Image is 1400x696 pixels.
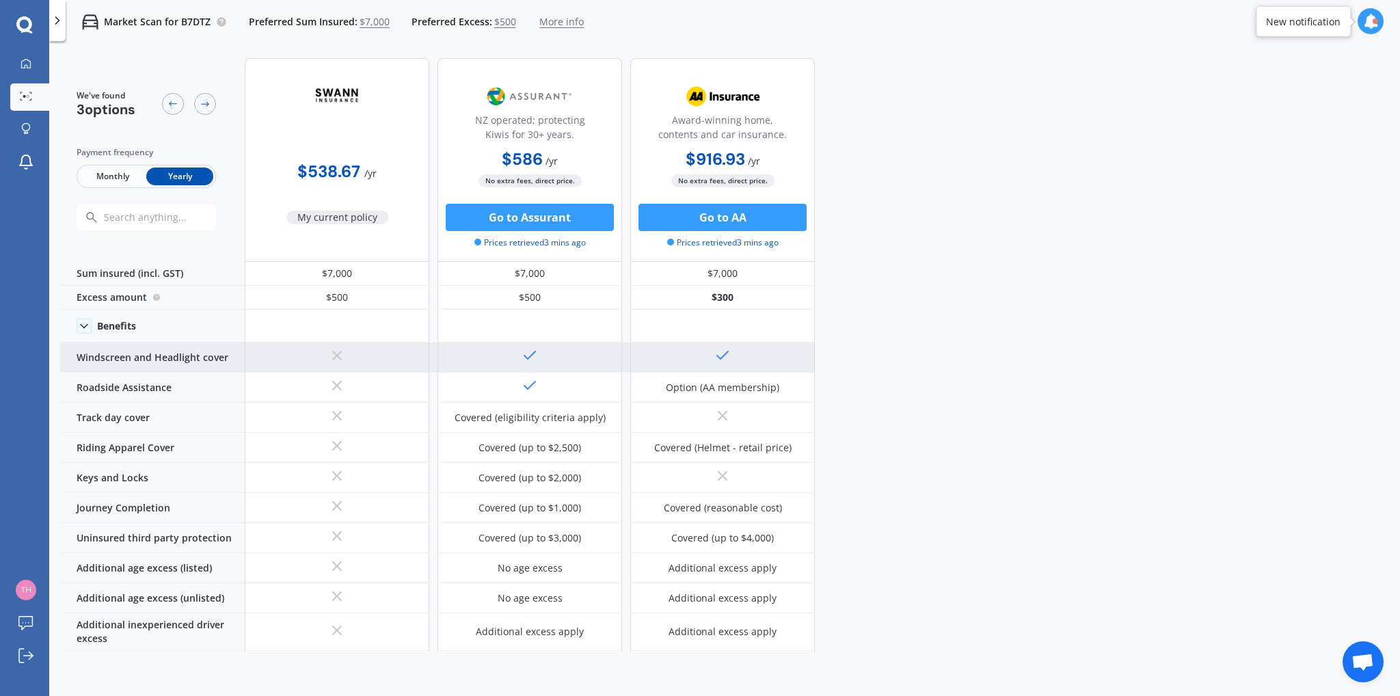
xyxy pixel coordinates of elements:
[60,523,245,553] div: Uninsured third party protection
[638,204,807,231] button: Go to AA
[479,501,581,515] div: Covered (up to $1,000)
[360,15,390,29] span: $7,000
[748,155,760,168] span: / yr
[642,113,803,147] div: Award-winning home, contents and car insurance.
[677,79,768,113] img: AA.webp
[654,441,792,455] div: Covered (Helmet - retail price)
[1266,14,1341,28] div: New notification
[474,237,586,249] span: Prices retrieved 3 mins ago
[630,262,815,286] div: $7,000
[60,403,245,433] div: Track day cover
[476,625,584,639] div: Additional excess apply
[666,381,779,394] div: Option (AA membership)
[82,14,98,30] img: car.f15378c7a67c060ca3f3.svg
[77,101,135,118] span: 3 options
[60,433,245,463] div: Riding Apparel Cover
[60,463,245,493] div: Keys and Locks
[485,79,575,113] img: Assurant.png
[97,320,136,332] div: Benefits
[546,155,558,168] span: / yr
[245,262,429,286] div: $7,000
[60,343,245,373] div: Windscreen and Headlight cover
[498,561,563,575] div: No age excess
[77,146,216,159] div: Payment frequency
[60,583,245,613] div: Additional age excess (unlisted)
[60,286,245,310] div: Excess amount
[60,373,245,403] div: Roadside Assistance
[449,113,610,147] div: NZ operated; protecting Kiwis for 30+ years.
[79,168,146,185] span: Monthly
[286,211,388,224] span: My current policy
[60,262,245,286] div: Sum insured (incl. GST)
[103,211,243,224] input: Search anything...
[437,262,622,286] div: $7,000
[539,15,584,29] span: More info
[437,286,622,310] div: $500
[479,174,582,187] span: No extra fees, direct price.
[664,501,782,515] div: Covered (reasonable cost)
[479,471,581,485] div: Covered (up to $2,000)
[77,90,135,102] span: We've found
[412,15,492,29] span: Preferred Excess:
[479,441,581,455] div: Covered (up to $2,500)
[671,174,775,187] span: No extra fees, direct price.
[455,411,606,425] div: Covered (eligibility criteria apply)
[479,531,581,545] div: Covered (up to $3,000)
[297,161,360,182] b: $538.67
[1343,641,1384,682] div: Open chat
[669,625,777,639] div: Additional excess apply
[686,148,745,170] b: $916.93
[669,561,777,575] div: Additional excess apply
[446,204,614,231] button: Go to Assurant
[292,79,382,110] img: Swann-text.webp
[104,15,211,29] p: Market Scan for B7DTZ
[60,493,245,523] div: Journey Completion
[498,591,563,605] div: No age excess
[364,167,377,180] span: / yr
[669,591,777,605] div: Additional excess apply
[60,553,245,583] div: Additional age excess (listed)
[245,286,429,310] div: $500
[667,237,779,249] span: Prices retrieved 3 mins ago
[16,580,36,600] img: 16dd67f8686ffb12c25819cc59cfebe3
[630,286,815,310] div: $300
[60,613,245,651] div: Additional inexperienced driver excess
[502,148,543,170] b: $586
[146,168,213,185] span: Yearly
[671,531,774,545] div: Covered (up to $4,000)
[249,15,358,29] span: Preferred Sum Insured:
[494,15,516,29] span: $500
